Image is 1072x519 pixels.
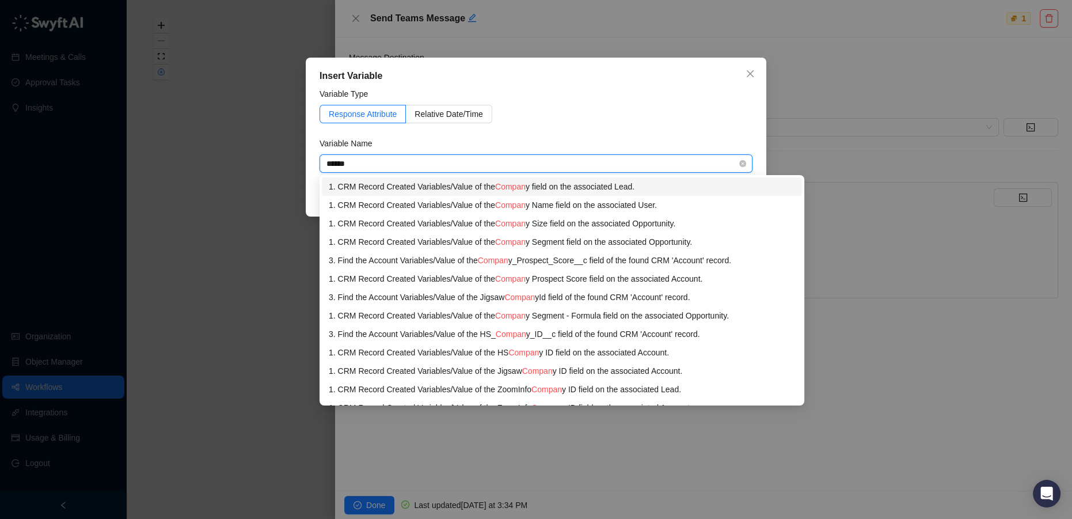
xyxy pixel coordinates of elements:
span: Compan [495,219,526,228]
span: Compan [478,256,508,265]
span: Compan [531,385,562,394]
div: 1. CRM Record Created Variables / Value of the y Prospect Score field on the associated Account. [329,272,795,285]
div: 3. Find the Account Variables / Value of the y_Prospect_Score__c field of the found CRM 'Account'... [329,254,795,267]
span: Compan [496,329,526,339]
span: close-circle [739,160,746,167]
span: Compan [531,403,562,412]
span: Compan [495,200,526,210]
div: 3. Find the Account Variables / Value of the Jigsaw yId field of the found CRM 'Account' record. [329,291,795,304]
span: Compan [495,182,526,191]
span: Response Attribute [329,109,397,119]
span: Compan [495,237,526,247]
span: Compan [495,311,526,320]
span: Compan [495,274,526,283]
div: 1. CRM Record Created Variables / Value of the y Segment - Formula field on the associated Opport... [329,309,795,322]
div: 1. CRM Record Created Variables / Value of the y Size field on the associated Opportunity. [329,217,795,230]
div: 1. CRM Record Created Variables / Value of the ZoomInfo y ID field on the associated Lead. [329,383,795,396]
span: Compan [522,366,553,376]
div: 1. CRM Record Created Variables / Value of the ZoomInfo y ID field on the associated Account. [329,401,795,414]
span: Compan [504,293,535,302]
span: close [746,69,755,78]
div: 1. CRM Record Created Variables / Value of the y field on the associated Lead. [329,180,795,193]
span: Relative Date/Time [415,109,483,119]
div: 3. Find the Account Variables / Value of the HS_ y_ID__c field of the found CRM 'Account' record. [329,328,795,340]
div: 1. CRM Record Created Variables / Value of the y Name field on the associated User. [329,199,795,211]
div: Insert Variable [320,69,752,83]
button: Close [741,65,759,83]
div: 1. CRM Record Created Variables / Value of the Jigsaw y ID field on the associated Account. [329,365,795,377]
div: 1. CRM Record Created Variables / Value of the HS y ID field on the associated Account. [329,346,795,359]
span: Compan [508,348,539,357]
div: Open Intercom Messenger [1033,480,1060,507]
label: Variable Type [320,88,376,100]
label: Variable Name [320,137,380,150]
div: 1. CRM Record Created Variables / Value of the y Segment field on the associated Opportunity. [329,236,795,248]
